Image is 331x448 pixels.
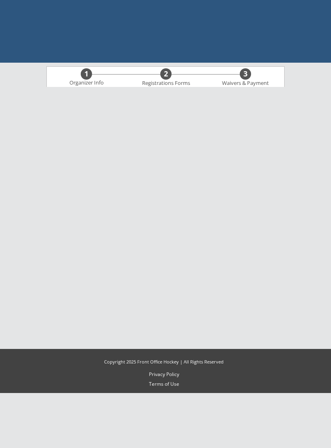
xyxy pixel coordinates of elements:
div: 3 [240,70,251,78]
a: Privacy Policy [145,371,183,378]
a: Terms of Use [145,381,183,388]
div: Registrations Forms [138,80,194,87]
div: 2 [160,70,172,78]
div: 1 [81,70,92,78]
div: Organizer Info [64,80,109,86]
div: Waivers & Payment [218,80,273,87]
div: Copyright 2025 Front Office Hockey | All Rights Reserved [96,359,231,365]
